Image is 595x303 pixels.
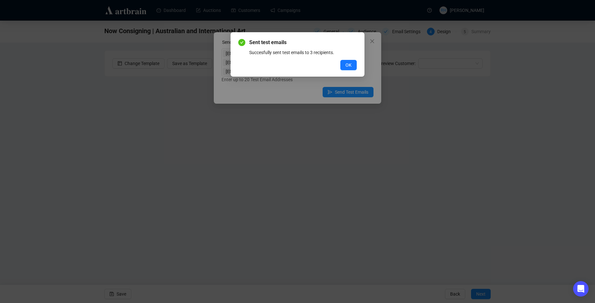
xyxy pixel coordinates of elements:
div: Open Intercom Messenger [573,281,589,297]
div: Succesfully sent test emails to 3 recipients. [249,49,357,56]
span: check-circle [238,39,245,46]
span: OK [345,62,352,69]
button: OK [340,60,357,70]
span: Sent test emails [249,39,357,46]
